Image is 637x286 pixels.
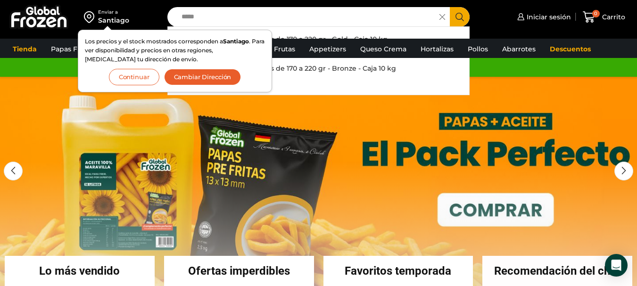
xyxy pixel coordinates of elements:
div: Enviar a [98,9,129,16]
a: Filetes dePangasius de 170 a 220 gr - Bronze - Caja 10 kg $2.560 [168,61,469,90]
p: Filetes de sius de 170 a 220 gr - Gold - Caja 10 kg [207,34,388,44]
button: Continuar [109,69,159,85]
h2: Recomendación del chef [482,265,632,277]
div: Previous slide [4,162,23,180]
p: Filetes de sius de 170 a 220 gr - Bronze - Caja 10 kg [207,63,396,74]
a: Iniciar sesión [515,8,571,26]
img: address-field-icon.svg [84,9,98,25]
a: Abarrotes [497,40,540,58]
div: Next slide [614,162,633,180]
a: Appetizers [305,40,351,58]
a: Filetes dePangasius de 170 a 220 gr - Gold - Caja 10 kg $2.670 [168,32,469,61]
a: Pollos [463,40,493,58]
a: 0 Carrito [580,6,628,28]
h2: Favoritos temporada [323,265,473,277]
div: Santiago [98,16,129,25]
a: Descuentos [545,40,596,58]
span: Carrito [600,12,625,22]
p: Los precios y el stock mostrados corresponden a . Para ver disponibilidad y precios en otras regi... [85,37,265,64]
a: Tienda [8,40,41,58]
a: Queso Crema [356,40,411,58]
button: Cambiar Dirección [164,69,241,85]
div: Open Intercom Messenger [605,254,628,277]
button: Search button [450,7,470,27]
h2: Ofertas imperdibles [164,265,314,277]
a: Papas Fritas [46,40,97,58]
h2: Lo más vendido [5,265,155,277]
strong: Santiago [223,38,249,45]
span: Iniciar sesión [524,12,571,22]
span: 0 [592,10,600,17]
a: Hortalizas [416,40,458,58]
